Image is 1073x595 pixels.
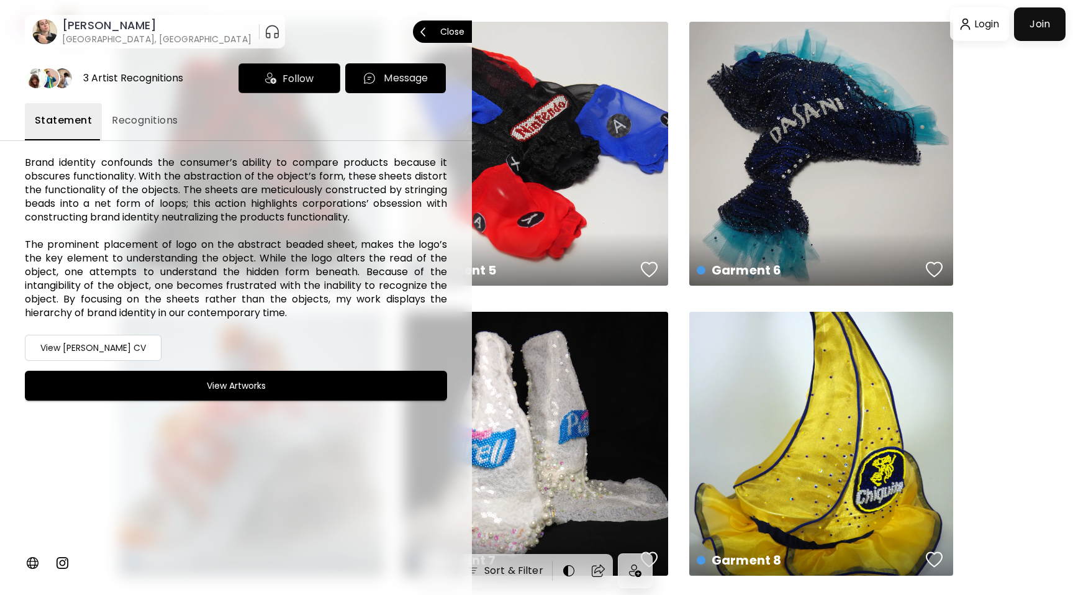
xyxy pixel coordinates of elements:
h6: [GEOGRAPHIC_DATA], [GEOGRAPHIC_DATA] [62,33,251,45]
p: Close [440,27,464,36]
span: Recognitions [112,113,178,128]
button: chatIconMessage [345,63,446,93]
img: icon [265,73,276,84]
img: personalWebsite [25,555,40,570]
img: instagram [55,555,70,570]
div: 3 Artist Recognitions [83,71,183,85]
h6: View [PERSON_NAME] CV [40,340,146,355]
div: Follow [238,63,340,93]
img: chatIcon [363,71,376,85]
h6: Brand identity confounds the consumer’s ability to compare products because it obscures functiona... [25,156,447,320]
h6: View Artworks [207,378,266,393]
span: Statement [35,113,92,128]
button: Close [413,20,472,43]
span: Follow [283,71,314,86]
button: View Artworks [25,371,447,401]
h6: [PERSON_NAME] [62,18,251,33]
p: Message [384,71,428,86]
button: pauseOutline IconGradient Icon [265,22,280,42]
